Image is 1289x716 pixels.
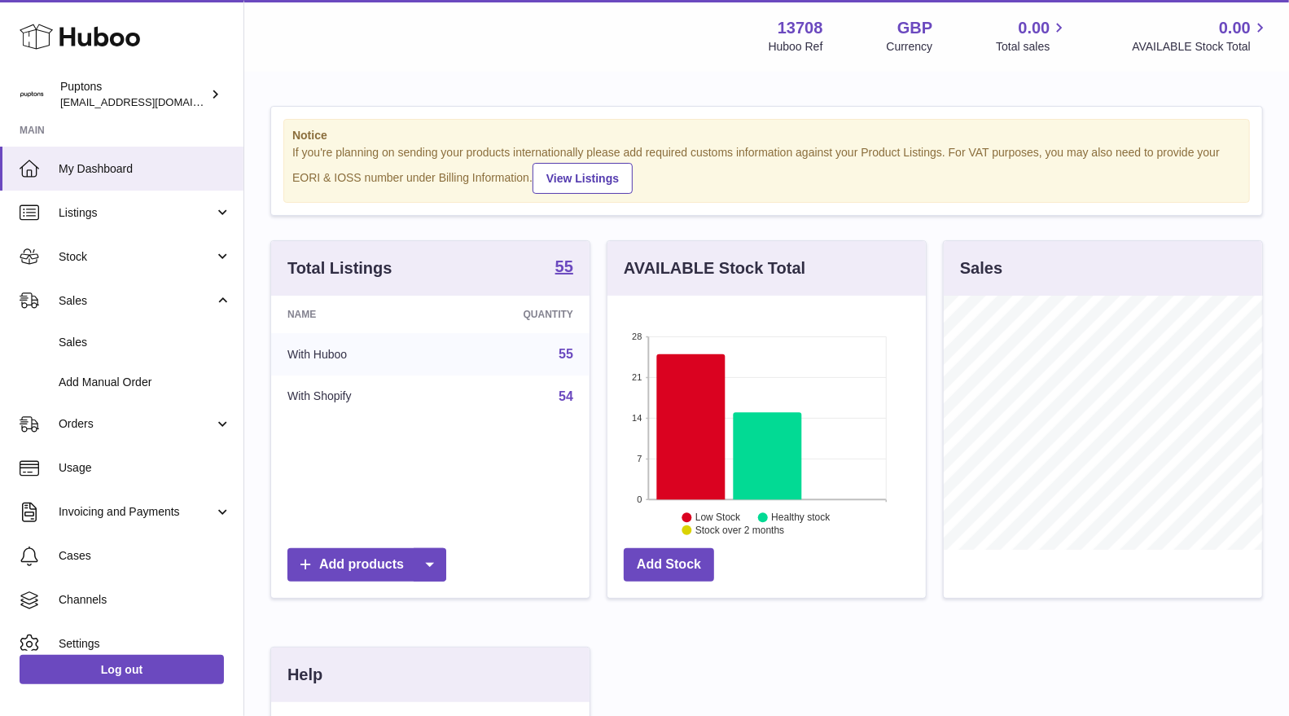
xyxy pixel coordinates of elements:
span: Settings [59,636,231,652]
span: Channels [59,592,231,608]
text: Healthy stock [771,512,831,523]
text: 7 [637,454,642,463]
h3: AVAILABLE Stock Total [624,257,805,279]
strong: GBP [897,17,932,39]
div: Currency [887,39,933,55]
span: Invoicing and Payments [59,504,214,520]
span: Total sales [996,39,1068,55]
text: 28 [632,332,642,341]
h3: Total Listings [287,257,392,279]
text: 21 [632,372,642,382]
span: Sales [59,293,214,309]
a: 54 [559,389,573,403]
span: [EMAIL_ADDRESS][DOMAIN_NAME] [60,95,239,108]
span: Add Manual Order [59,375,231,390]
div: Puptons [60,79,207,110]
text: Stock over 2 months [695,525,784,536]
a: Add products [287,548,446,582]
strong: 13708 [778,17,823,39]
a: Add Stock [624,548,714,582]
span: Orders [59,416,214,432]
a: 55 [555,258,573,278]
strong: Notice [292,128,1241,143]
a: 0.00 Total sales [996,17,1068,55]
span: AVAILABLE Stock Total [1132,39,1269,55]
div: If you're planning on sending your products internationally please add required customs informati... [292,145,1241,194]
span: 0.00 [1019,17,1050,39]
span: Stock [59,249,214,265]
span: Sales [59,335,231,350]
a: 55 [559,347,573,361]
td: With Huboo [271,333,443,376]
th: Quantity [443,296,590,333]
h3: Sales [960,257,1002,279]
text: 0 [637,494,642,504]
a: 0.00 AVAILABLE Stock Total [1132,17,1269,55]
span: Listings [59,205,214,221]
text: 14 [632,413,642,423]
h3: Help [287,664,322,686]
img: hello@puptons.com [20,82,44,107]
a: Log out [20,655,224,684]
a: View Listings [533,163,633,194]
td: With Shopify [271,376,443,418]
span: Usage [59,460,231,476]
div: Huboo Ref [769,39,823,55]
text: Low Stock [695,512,741,523]
span: 0.00 [1219,17,1251,39]
span: Cases [59,548,231,564]
th: Name [271,296,443,333]
strong: 55 [555,258,573,275]
span: My Dashboard [59,161,231,177]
